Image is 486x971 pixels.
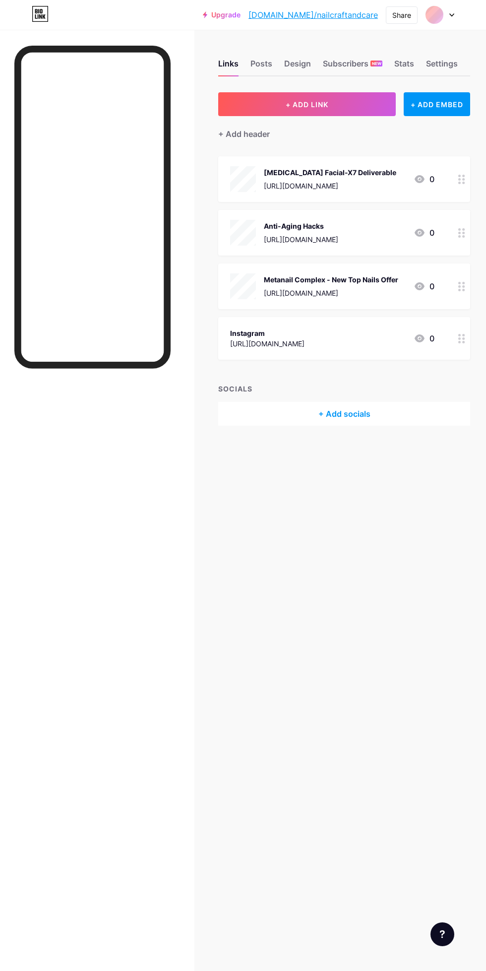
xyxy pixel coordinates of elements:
div: Share [392,10,411,20]
div: [URL][DOMAIN_NAME] [264,288,398,298]
div: [URL][DOMAIN_NAME] [230,338,304,349]
div: [URL][DOMAIN_NAME] [264,234,338,245]
div: Links [218,58,239,75]
div: [URL][DOMAIN_NAME] [264,181,396,191]
div: Subscribers [323,58,382,75]
div: Instagram [230,328,304,338]
div: [MEDICAL_DATA] Facial-X7 Deliverable [264,167,396,178]
a: [DOMAIN_NAME]/nailcraftandcare [248,9,378,21]
span: NEW [372,61,381,66]
div: 0 [414,227,434,239]
div: Posts [250,58,272,75]
div: + Add header [218,128,270,140]
span: + ADD LINK [286,100,328,109]
div: 0 [414,173,434,185]
div: Metanail Complex - New Top Nails Offer [264,274,398,285]
div: SOCIALS [218,384,470,394]
div: Anti-Aging Hacks [264,221,338,231]
div: Design [284,58,311,75]
div: + Add socials [218,402,470,426]
button: + ADD LINK [218,92,396,116]
div: Settings [426,58,458,75]
div: 0 [414,280,434,292]
div: + ADD EMBED [404,92,470,116]
div: 0 [414,332,434,344]
a: Upgrade [203,11,241,19]
div: Stats [394,58,414,75]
